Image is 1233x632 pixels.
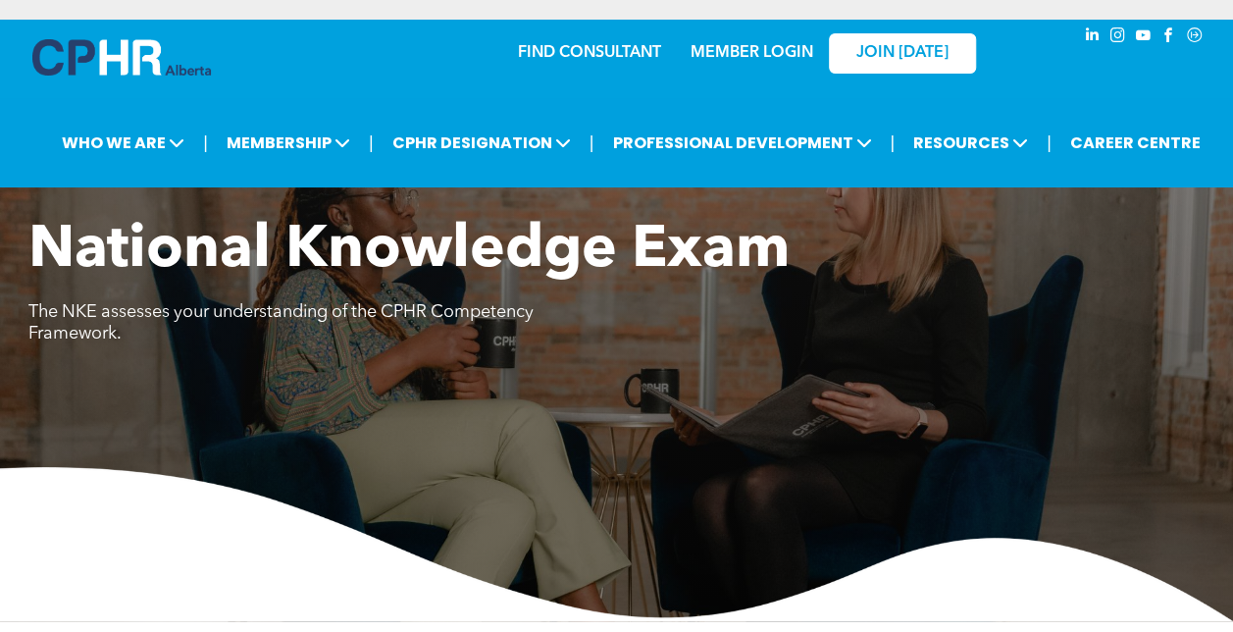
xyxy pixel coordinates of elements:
span: National Knowledge Exam [28,222,790,281]
a: JOIN [DATE] [829,33,976,74]
a: CAREER CENTRE [1064,125,1207,161]
span: RESOURCES [907,125,1034,161]
span: WHO WE ARE [56,125,190,161]
img: A blue and white logo for cp alberta [32,39,211,76]
a: youtube [1133,25,1155,51]
a: facebook [1158,25,1180,51]
span: PROFESSIONAL DEVELOPMENT [606,125,877,161]
li: | [890,123,895,163]
a: FIND CONSULTANT [518,45,661,61]
span: MEMBERSHIP [221,125,356,161]
a: linkedin [1082,25,1104,51]
li: | [203,123,208,163]
li: | [590,123,594,163]
span: The NKE assesses your understanding of the CPHR Competency Framework. [28,303,534,342]
li: | [1047,123,1052,163]
span: CPHR DESIGNATION [386,125,577,161]
li: | [369,123,374,163]
a: Social network [1184,25,1206,51]
span: JOIN [DATE] [856,44,949,63]
a: instagram [1107,25,1129,51]
a: MEMBER LOGIN [691,45,813,61]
